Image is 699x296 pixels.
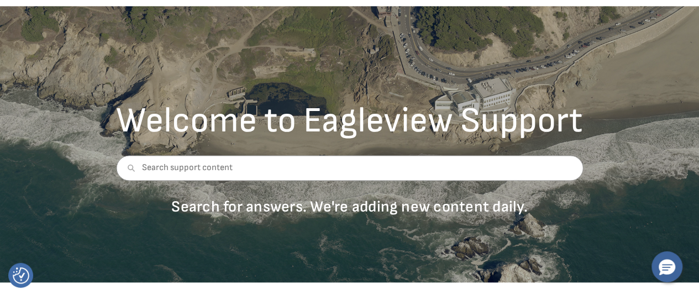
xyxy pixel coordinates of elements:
[13,267,29,284] img: Revisit consent button
[116,197,583,216] p: Search for answers. We're adding new content daily.
[651,251,682,282] button: Hello, have a question? Let’s chat.
[13,267,29,284] button: Consent Preferences
[116,103,583,139] h2: Welcome to Eagleview Support
[116,155,583,181] input: Search support content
